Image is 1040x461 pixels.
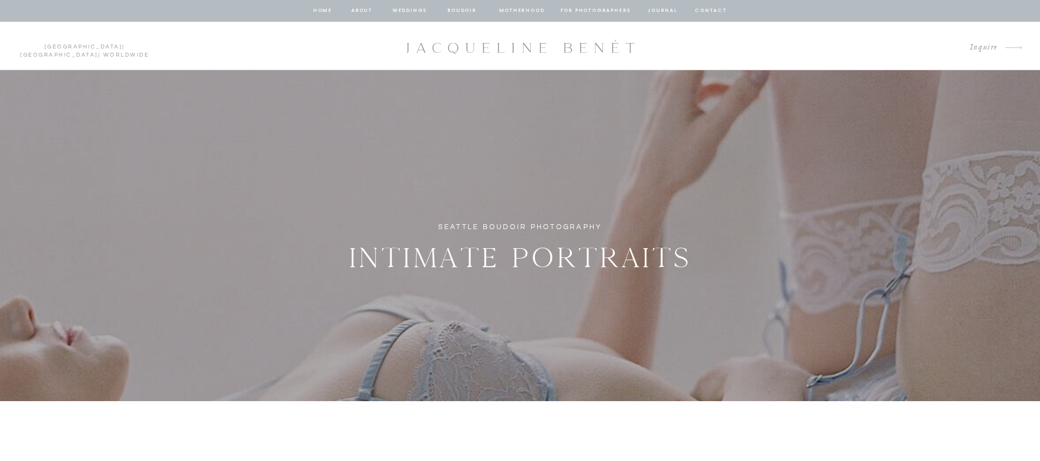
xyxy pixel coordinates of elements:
[447,6,478,16] a: BOUDOIR
[961,40,998,55] a: Inquire
[347,236,694,274] h2: Intimate Portraits
[646,6,680,16] a: journal
[15,43,154,50] p: | | Worldwide
[45,44,123,50] a: [GEOGRAPHIC_DATA]
[391,6,428,16] a: Weddings
[20,52,98,58] a: [GEOGRAPHIC_DATA]
[499,6,544,16] a: Motherhood
[432,221,609,233] h1: Seattle Boudoir Photography
[694,6,728,16] a: contact
[351,6,373,16] a: about
[313,6,333,16] a: home
[561,6,631,16] a: for photographers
